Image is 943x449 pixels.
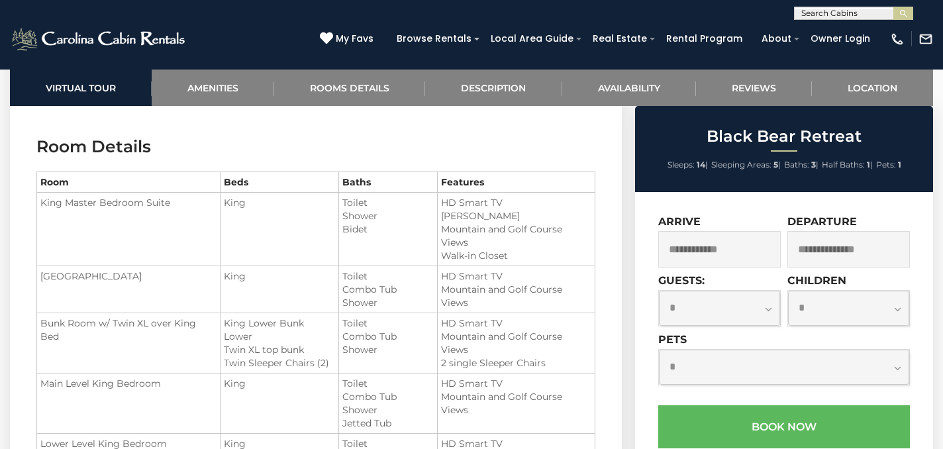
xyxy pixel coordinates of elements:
span: King [224,197,246,209]
label: Pets [658,333,687,346]
img: White-1-2.png [10,26,189,52]
li: Twin XL top bunk [224,343,334,356]
label: Arrive [658,215,701,228]
li: | [784,156,819,174]
li: King Lower Bunk Lower [224,317,334,343]
a: Rooms Details [274,70,425,106]
li: Mountain and Golf Course Views [441,283,591,309]
img: phone-regular-white.png [890,32,905,46]
li: Jetted Tub [342,417,434,430]
label: Departure [787,215,857,228]
strong: 3 [811,160,816,170]
li: Combo Tub Shower [342,390,434,417]
li: Combo Tub Shower [342,283,434,309]
span: Pets: [876,160,896,170]
li: 2 single Sleeper Chairs [441,356,591,370]
a: Availability [562,70,696,106]
li: Toilet [342,317,434,330]
th: Beds [221,172,338,193]
a: My Favs [320,32,377,46]
li: HD Smart TV [441,377,591,390]
li: Toilet [342,377,434,390]
button: Book Now [658,405,910,448]
strong: 14 [697,160,705,170]
th: Features [438,172,595,193]
a: Rental Program [660,28,749,49]
li: HD Smart TV [441,317,591,330]
a: Local Area Guide [484,28,580,49]
li: HD Smart TV [441,270,591,283]
img: mail-regular-white.png [918,32,933,46]
li: | [668,156,708,174]
strong: 1 [898,160,901,170]
h3: Room Details [36,135,595,158]
span: Half Baths: [822,160,865,170]
a: Location [812,70,933,106]
li: Mountain and Golf Course Views [441,223,591,249]
li: [PERSON_NAME] [441,209,591,223]
a: Owner Login [804,28,877,49]
li: HD Smart TV [441,196,591,209]
li: Mountain and Golf Course Views [441,390,591,417]
li: Toilet [342,270,434,283]
a: Amenities [152,70,274,106]
label: Guests: [658,274,705,287]
td: [GEOGRAPHIC_DATA] [37,266,221,313]
span: My Favs [336,32,373,46]
h2: Black Bear Retreat [638,128,930,145]
span: Baths: [784,160,809,170]
span: King [224,377,246,389]
li: Walk-in Closet [441,249,591,262]
li: Toilet [342,196,434,209]
td: King Master Bedroom Suite [37,193,221,266]
th: Room [37,172,221,193]
strong: 5 [773,160,778,170]
li: | [711,156,781,174]
span: Sleeps: [668,160,695,170]
li: Mountain and Golf Course Views [441,330,591,356]
td: Main Level King Bedroom [37,374,221,434]
a: About [755,28,798,49]
th: Baths [338,172,437,193]
li: Twin Sleeper Chairs (2) [224,356,334,370]
span: King [224,270,246,282]
a: Real Estate [586,28,654,49]
li: Bidet [342,223,434,236]
span: Sleeping Areas: [711,160,771,170]
a: Browse Rentals [390,28,478,49]
li: | [822,156,873,174]
label: Children [787,274,846,287]
li: Shower [342,209,434,223]
a: Virtual Tour [10,70,152,106]
li: Combo Tub Shower [342,330,434,356]
a: Reviews [696,70,812,106]
a: Description [425,70,562,106]
td: Bunk Room w/ Twin XL over King Bed [37,313,221,374]
strong: 1 [867,160,870,170]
